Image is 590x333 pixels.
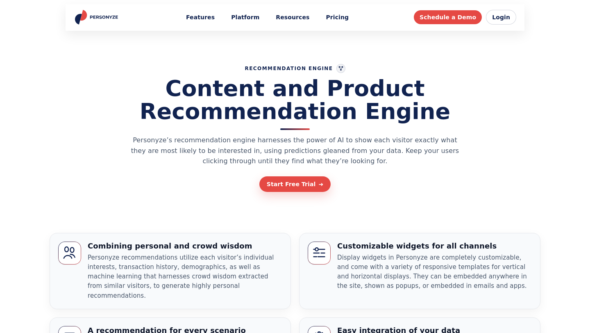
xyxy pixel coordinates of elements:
[414,10,482,24] a: Schedule a Demo
[74,10,121,25] img: Personyze
[88,242,282,251] h3: Combining personal and crowd wisdom
[270,10,315,25] button: Resources
[74,10,121,25] a: Personyze home
[70,77,520,130] h1: Content and Product Recommendation Engine
[225,10,265,25] a: Platform
[66,4,524,31] header: Personyze site header
[180,10,220,25] button: Features
[259,176,331,192] a: Start Free Trial
[245,64,345,73] p: Recommendation Engine
[180,10,354,25] nav: Main menu
[337,253,532,291] p: Display widgets in Personyze are completely customizable, and come with a variety of responsive t...
[320,10,354,25] a: Pricing
[318,181,323,187] span: ➜
[486,10,516,25] a: Login
[88,253,282,301] p: Personyze recommendations utilize each visitor’s individual interests, transaction history, demog...
[127,135,463,166] p: Personyze’s recommendation engine harnesses the power of AI to show each visitor exactly what the...
[337,242,532,251] h3: Customizable widgets for all channels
